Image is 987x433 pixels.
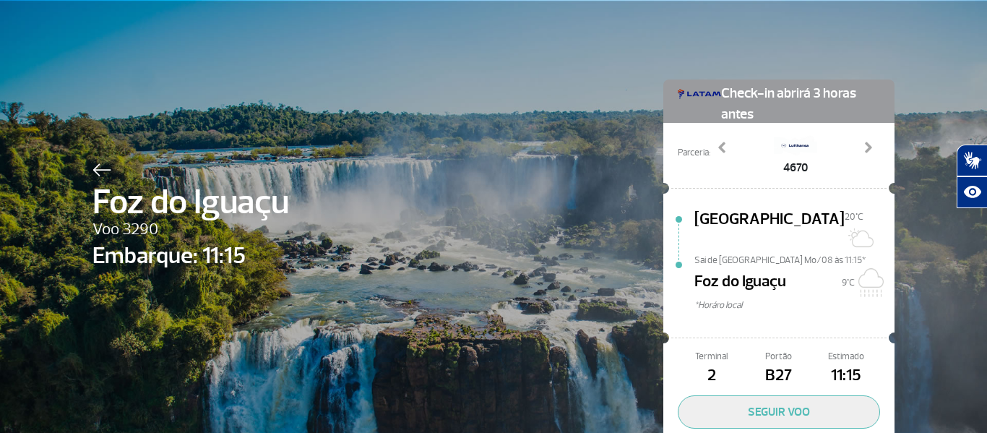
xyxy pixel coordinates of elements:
[694,207,845,254] span: [GEOGRAPHIC_DATA]
[957,145,987,208] div: Plugin de acessibilidade da Hand Talk.
[855,268,884,297] img: Nublado
[745,350,812,364] span: Portão
[92,239,289,273] span: Embarque: 11:15
[813,350,880,364] span: Estimado
[92,218,289,242] span: Voo 3290
[774,159,817,176] span: 4670
[678,350,745,364] span: Terminal
[745,364,812,388] span: B27
[92,176,289,228] span: Foz do Iguaçu
[957,176,987,208] button: Abrir recursos assistivos.
[678,364,745,388] span: 2
[845,211,863,223] span: 20°C
[845,223,874,252] img: Sol com algumas nuvens
[694,270,786,299] span: Foz do Iguaçu
[678,395,880,429] button: SEGUIR VOO
[721,80,880,125] span: Check-in abrirá 3 horas antes
[678,146,710,160] span: Parceria:
[694,254,895,264] span: Sai de [GEOGRAPHIC_DATA] Mo/08 às 11:15*
[813,364,880,388] span: 11:15
[842,277,855,288] span: 9°C
[694,299,895,312] span: *Horáro local
[957,145,987,176] button: Abrir tradutor de língua de sinais.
